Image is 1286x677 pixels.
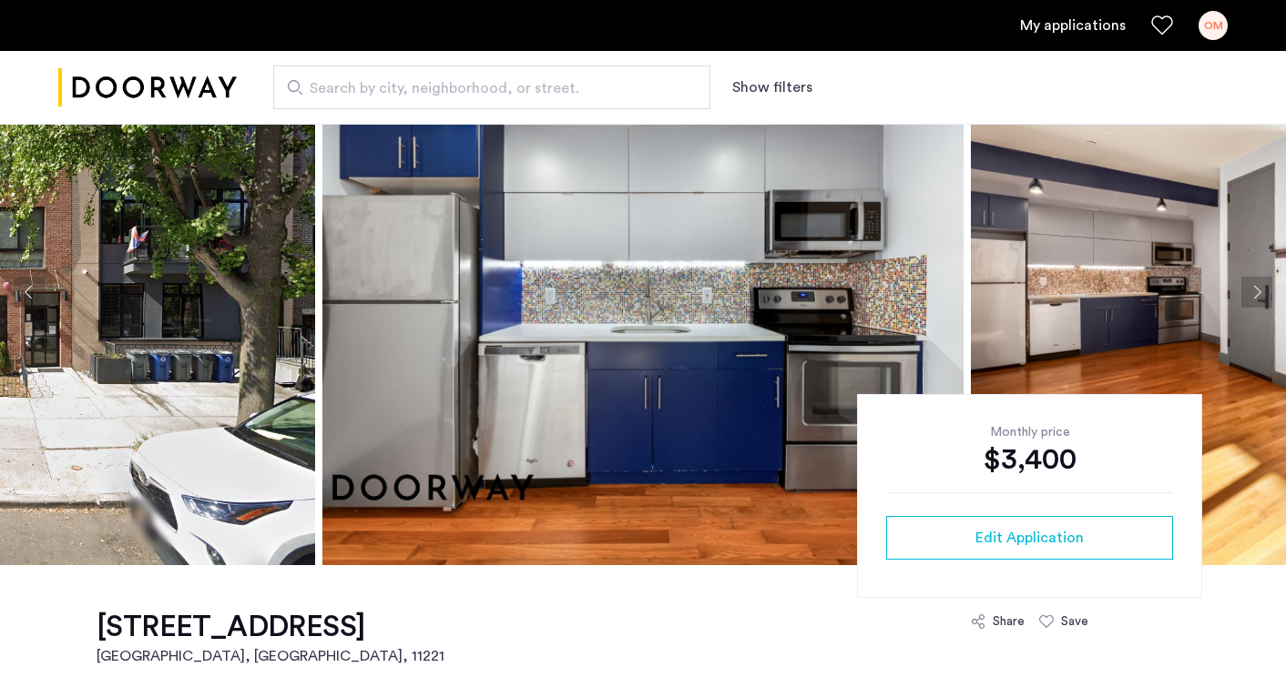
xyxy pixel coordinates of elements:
button: Next apartment [1241,277,1272,308]
div: OM [1199,11,1228,40]
a: Favorites [1151,15,1173,36]
div: Share [993,612,1025,631]
a: My application [1020,15,1126,36]
button: button [886,516,1173,560]
button: Show or hide filters [732,76,812,98]
a: [STREET_ADDRESS][GEOGRAPHIC_DATA], [GEOGRAPHIC_DATA], 11221 [97,609,444,667]
button: Previous apartment [14,277,45,308]
input: Apartment Search [273,66,710,109]
h1: [STREET_ADDRESS] [97,609,444,645]
img: logo [58,54,237,122]
div: Save [1061,612,1088,631]
img: apartment [322,19,964,565]
span: Search by city, neighborhood, or street. [310,77,659,99]
h2: [GEOGRAPHIC_DATA], [GEOGRAPHIC_DATA] , 11221 [97,645,444,667]
div: Monthly price [886,423,1173,441]
div: $3,400 [886,441,1173,478]
span: Edit Application [975,527,1084,549]
a: Cazamio logo [58,54,237,122]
